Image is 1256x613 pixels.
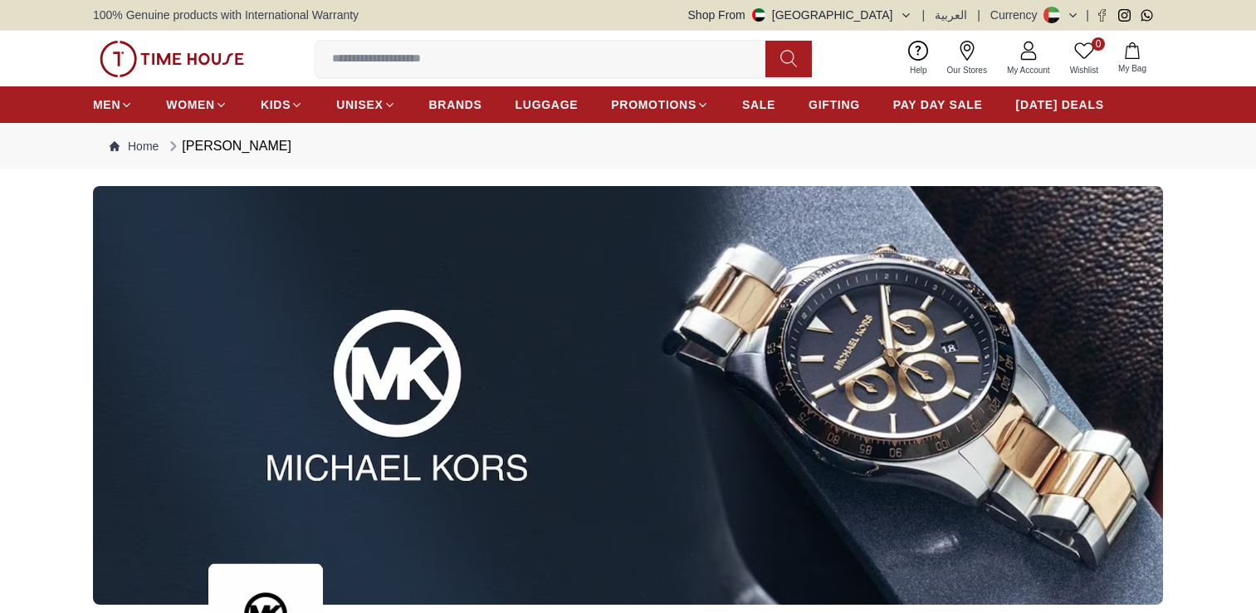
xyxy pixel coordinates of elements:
[1118,9,1131,22] a: Instagram
[166,96,215,113] span: WOMEN
[611,96,696,113] span: PROMOTIONS
[93,96,120,113] span: MEN
[809,96,860,113] span: GIFTING
[429,90,482,120] a: BRANDS
[1112,62,1153,75] span: My Bag
[742,96,775,113] span: SALE
[937,37,997,80] a: Our Stores
[1016,96,1104,113] span: [DATE] DEALS
[93,186,1163,605] img: ...
[611,90,709,120] a: PROMOTIONS
[110,138,159,154] a: Home
[900,37,937,80] a: Help
[165,136,291,156] div: [PERSON_NAME]
[809,90,860,120] a: GIFTING
[1063,64,1105,76] span: Wishlist
[166,90,227,120] a: WOMEN
[1092,37,1105,51] span: 0
[1000,64,1057,76] span: My Account
[516,90,579,120] a: LUGGAGE
[261,90,303,120] a: KIDS
[336,96,383,113] span: UNISEX
[990,7,1044,23] div: Currency
[336,90,395,120] a: UNISEX
[516,96,579,113] span: LUGGAGE
[893,90,983,120] a: PAY DAY SALE
[752,8,765,22] img: United Arab Emirates
[429,96,482,113] span: BRANDS
[93,7,359,23] span: 100% Genuine products with International Warranty
[893,96,983,113] span: PAY DAY SALE
[977,7,980,23] span: |
[1141,9,1153,22] a: Whatsapp
[903,64,934,76] span: Help
[1086,7,1089,23] span: |
[1060,37,1108,80] a: 0Wishlist
[935,7,967,23] button: العربية
[93,123,1163,169] nav: Breadcrumb
[1016,90,1104,120] a: [DATE] DEALS
[93,90,133,120] a: MEN
[261,96,291,113] span: KIDS
[1096,9,1108,22] a: Facebook
[742,90,775,120] a: SALE
[688,7,912,23] button: Shop From[GEOGRAPHIC_DATA]
[1108,39,1156,78] button: My Bag
[922,7,926,23] span: |
[100,41,244,77] img: ...
[941,64,994,76] span: Our Stores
